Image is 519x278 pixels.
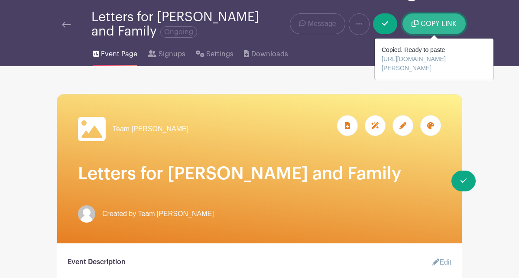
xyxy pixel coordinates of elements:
[425,254,451,271] a: Edit
[375,39,493,80] div: Copied. Ready to paste
[402,13,465,34] button: COPY LINK
[102,209,214,219] span: Created by Team [PERSON_NAME]
[290,13,345,34] a: Message
[78,205,95,223] img: default-ce2991bfa6775e67f084385cd625a349d9dcbb7a52a09fb2fda1e96e2d18dcdb.png
[206,49,234,59] span: Settings
[93,39,137,66] a: Event Page
[78,164,441,184] h1: Letters for [PERSON_NAME] and Family
[421,20,457,27] span: COPY LINK
[78,115,188,143] a: Team [PERSON_NAME]
[244,39,288,66] a: Downloads
[159,49,185,59] span: Signups
[160,26,197,38] span: Ongoing
[113,124,188,134] span: Team [PERSON_NAME]
[68,258,126,266] h6: Event Description
[148,39,185,66] a: Signups
[196,39,234,66] a: Settings
[308,19,336,29] span: Message
[101,49,137,59] span: Event Page
[62,22,71,28] img: back-arrow-29a5d9b10d5bd6ae65dc969a981735edf675c4d7a1fe02e03b50dbd4ba3cdb55.svg
[382,55,446,71] span: [URL][DOMAIN_NAME][PERSON_NAME]
[91,10,281,39] div: Letters for [PERSON_NAME] and Family
[251,49,288,59] span: Downloads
